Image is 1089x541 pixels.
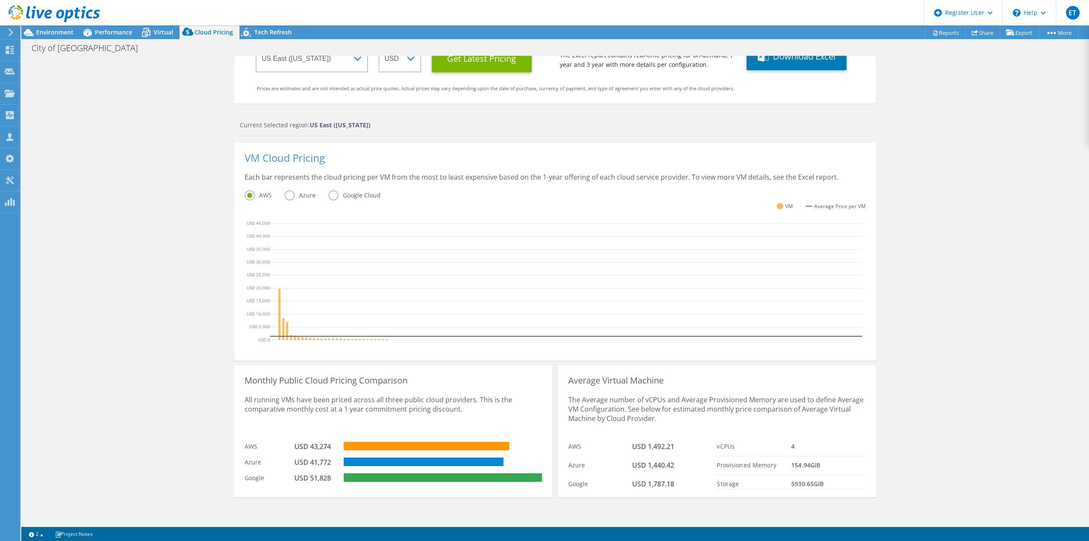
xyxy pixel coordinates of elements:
[247,233,270,239] text: USD 40,000
[245,190,285,200] label: AWS
[23,529,49,539] a: 2
[294,442,337,451] div: USD 43,274
[1000,26,1039,39] a: Export
[247,246,270,252] text: USD 35,000
[1066,6,1080,20] span: ET
[285,190,328,200] label: Azure
[791,442,795,450] span: 4
[568,376,866,385] div: Average Virtual Machine
[785,201,793,211] span: VM
[965,26,1000,39] a: Share
[310,121,371,129] strong: US East ([US_STATE])
[1013,9,1021,17] svg: \n
[925,26,966,39] a: Reports
[432,45,532,72] button: Get Latest Pricing
[245,458,294,467] div: Azure
[247,259,270,265] text: USD 30,000
[247,285,270,291] text: USD 20,000
[49,529,99,539] a: Project Notes
[240,120,872,130] div: Current Selected region:
[717,442,735,450] span: vCPUs
[245,172,866,190] div: Each bar represents the cloud pricing per VM from the most to least expensive based on the 1-year...
[632,461,674,470] span: USD 1,440.42
[568,480,588,488] span: Google
[747,43,847,70] button: Download Excel
[328,190,393,200] label: Google Cloud
[194,28,233,36] span: Cloud Pricing
[568,385,866,438] div: The Average number of vCPUs and Average Provisioned Memory are used to define Average VM Configur...
[247,310,270,316] text: USD 10,000
[560,51,736,69] div: The Excel report contains real-time pricing for on-demand, 1 year and 3 year with more details pe...
[791,480,824,488] span: 5930.65 GiB
[632,442,674,451] span: USD 1,492.21
[247,272,270,278] text: USD 25,000
[791,461,820,469] span: 154.94 GiB
[245,385,542,438] div: All running VMs have been priced across all three public cloud providers. This is the comparative...
[245,473,294,483] div: Google
[247,298,270,303] text: USD 15,000
[245,153,866,172] div: VM Cloud Pricing
[294,458,337,467] div: USD 41,772
[28,43,151,53] h1: City of [GEOGRAPHIC_DATA]
[254,28,292,36] span: Tech Refresh
[568,442,581,450] span: AWS
[568,461,585,469] span: Azure
[245,376,542,385] div: Monthly Public Cloud Pricing Comparison
[1039,26,1078,39] a: More
[814,202,866,211] span: Average Price per VM
[717,480,739,488] span: Storage
[154,28,173,36] span: Virtual
[249,323,270,329] text: USD 5,000
[258,336,270,342] text: USD 0
[294,473,337,483] div: USD 51,828
[95,28,132,36] span: Performance
[247,220,270,226] text: USD 45,000
[36,28,74,36] span: Environment
[257,84,853,93] div: Prices are estimates and are not intended as actual price quotes. Actual prices may vary dependin...
[632,479,674,489] span: USD 1,787.18
[245,442,294,451] div: AWS
[717,461,776,469] span: Provisioned Memory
